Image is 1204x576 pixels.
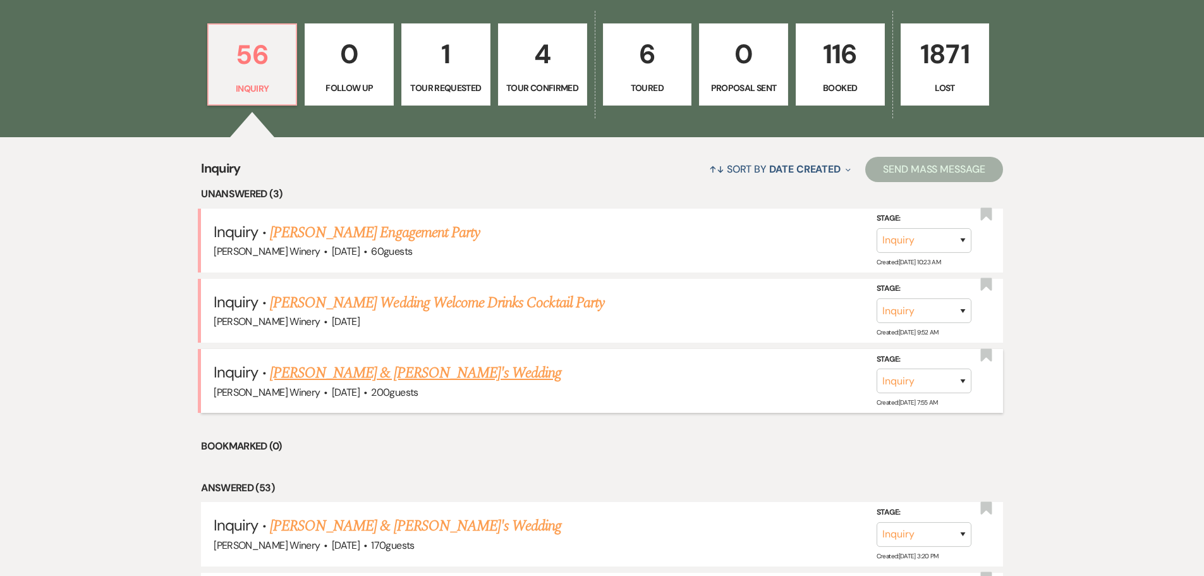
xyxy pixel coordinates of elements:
[371,539,414,552] span: 170 guests
[877,212,971,226] label: Stage:
[498,23,587,106] a: 4Tour Confirmed
[201,159,241,186] span: Inquiry
[332,315,360,328] span: [DATE]
[332,386,360,399] span: [DATE]
[877,353,971,367] label: Stage:
[214,245,320,258] span: [PERSON_NAME] Winery
[410,81,482,95] p: Tour Requested
[804,81,877,95] p: Booked
[709,162,724,176] span: ↑↓
[707,81,780,95] p: Proposal Sent
[699,23,788,106] a: 0Proposal Sent
[216,82,289,95] p: Inquiry
[877,282,971,296] label: Stage:
[401,23,490,106] a: 1Tour Requested
[877,398,938,407] span: Created: [DATE] 7:55 AM
[216,34,289,76] p: 56
[305,23,394,106] a: 0Follow Up
[270,221,480,244] a: [PERSON_NAME] Engagement Party
[201,480,1003,496] li: Answered (53)
[769,162,841,176] span: Date Created
[704,152,856,186] button: Sort By Date Created
[201,186,1003,202] li: Unanswered (3)
[877,552,939,560] span: Created: [DATE] 3:20 PM
[313,81,386,95] p: Follow Up
[611,33,684,75] p: 6
[332,539,360,552] span: [DATE]
[371,245,412,258] span: 60 guests
[506,81,579,95] p: Tour Confirmed
[865,157,1003,182] button: Send Mass Message
[214,386,320,399] span: [PERSON_NAME] Winery
[909,81,982,95] p: Lost
[909,33,982,75] p: 1871
[611,81,684,95] p: Toured
[901,23,990,106] a: 1871Lost
[201,438,1003,455] li: Bookmarked (0)
[371,386,418,399] span: 200 guests
[214,539,320,552] span: [PERSON_NAME] Winery
[877,506,971,520] label: Stage:
[796,23,885,106] a: 116Booked
[332,245,360,258] span: [DATE]
[410,33,482,75] p: 1
[804,33,877,75] p: 116
[214,362,258,382] span: Inquiry
[214,222,258,242] span: Inquiry
[877,328,939,336] span: Created: [DATE] 9:52 AM
[707,33,780,75] p: 0
[270,291,604,314] a: [PERSON_NAME] Wedding Welcome Drinks Cocktail Party
[207,23,298,106] a: 56Inquiry
[214,315,320,328] span: [PERSON_NAME] Winery
[270,362,562,384] a: [PERSON_NAME] & [PERSON_NAME]'s Wedding
[877,258,940,266] span: Created: [DATE] 10:23 AM
[214,515,258,535] span: Inquiry
[214,292,258,312] span: Inquiry
[313,33,386,75] p: 0
[506,33,579,75] p: 4
[270,515,562,537] a: [PERSON_NAME] & [PERSON_NAME]'s Wedding
[603,23,692,106] a: 6Toured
